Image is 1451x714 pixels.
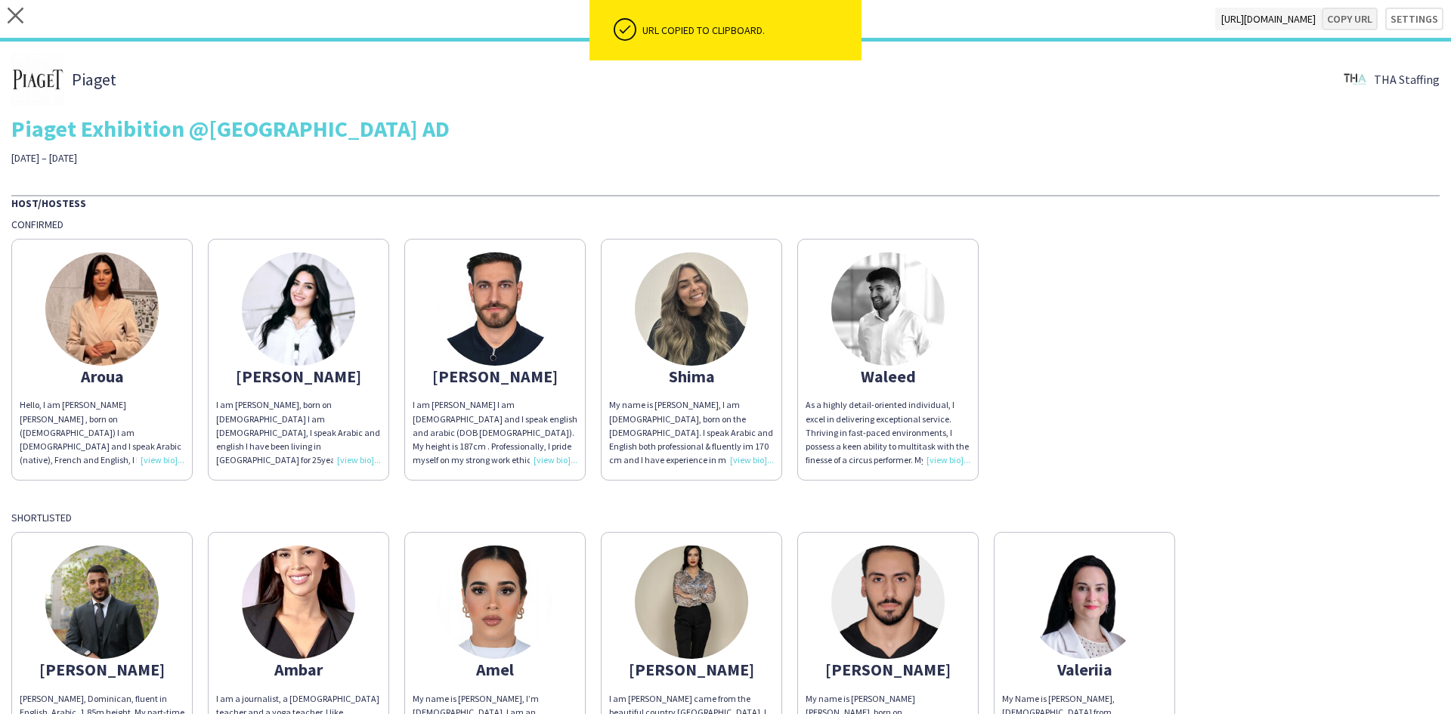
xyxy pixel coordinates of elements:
[216,369,381,383] div: [PERSON_NAME]
[609,369,774,383] div: Shima
[72,73,116,86] span: Piaget
[1028,546,1141,659] img: thumb-673ae08a31f4a.png
[635,252,748,366] img: thumb-66a0eee99dbf9.jpeg
[45,252,159,366] img: thumb-6811e0ce55107.jpeg
[11,151,512,165] div: [DATE] – [DATE]
[642,23,855,37] div: URL copied to clipboard.
[20,663,184,676] div: [PERSON_NAME]
[413,398,577,467] div: I am [PERSON_NAME] I am [DEMOGRAPHIC_DATA] and I speak english and arabic (DOB [DEMOGRAPHIC_DATA]...
[11,218,1440,231] div: Confirmed
[242,252,355,366] img: thumb-623dca66dbe30.png
[11,117,1440,140] div: Piaget Exhibition @[GEOGRAPHIC_DATA] AD
[1322,8,1378,30] button: Copy url
[45,546,159,659] img: thumb-3b4bedbe-2bfe-446a-a964-4b882512f058.jpg
[11,195,1440,210] div: Host/Hostess
[1385,8,1443,30] button: Settings
[806,369,970,383] div: Waleed
[20,369,184,383] div: Aroua
[438,252,552,366] img: thumb-653b9c7585b3b.jpeg
[1002,663,1167,676] div: Valeriia
[635,546,748,659] img: thumb-67126dc907f79.jpeg
[1344,68,1366,91] img: thumb-071de5eb-77bb-4bc3-b654-bc99de78cf53.png
[831,546,945,659] img: thumb-681c8df172675.jpg
[216,663,381,676] div: Ambar
[11,511,1440,524] div: Shortlisted
[806,398,970,467] div: As a highly detail-oriented individual, I excel in delivering exceptional service. Thriving in fa...
[438,546,552,659] img: thumb-66db0439768fd.jpeg
[806,663,970,676] div: [PERSON_NAME]
[1215,8,1322,30] span: [URL][DOMAIN_NAME]
[609,398,774,467] div: My name is [PERSON_NAME], I am [DEMOGRAPHIC_DATA], born on the [DEMOGRAPHIC_DATA]. I speak Arabic...
[1374,73,1440,86] span: THA Staffing
[216,399,381,603] span: I am [PERSON_NAME], born on [DEMOGRAPHIC_DATA] I am [DEMOGRAPHIC_DATA], I speak Arabic and englis...
[413,369,577,383] div: [PERSON_NAME]
[242,546,355,659] img: thumb-6792a17ece9ec.jpeg
[11,53,64,106] img: thumb-6aabc9ce-58d0-458d-83a3-1c92ee32a060.jpg
[831,252,945,366] img: thumb-65c36ed4789c3.jpeg
[20,398,184,467] div: Hello, I am [PERSON_NAME] [PERSON_NAME] , born on ([DEMOGRAPHIC_DATA]) I am [DEMOGRAPHIC_DATA] an...
[609,663,774,676] div: [PERSON_NAME]
[413,663,577,676] div: Amel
